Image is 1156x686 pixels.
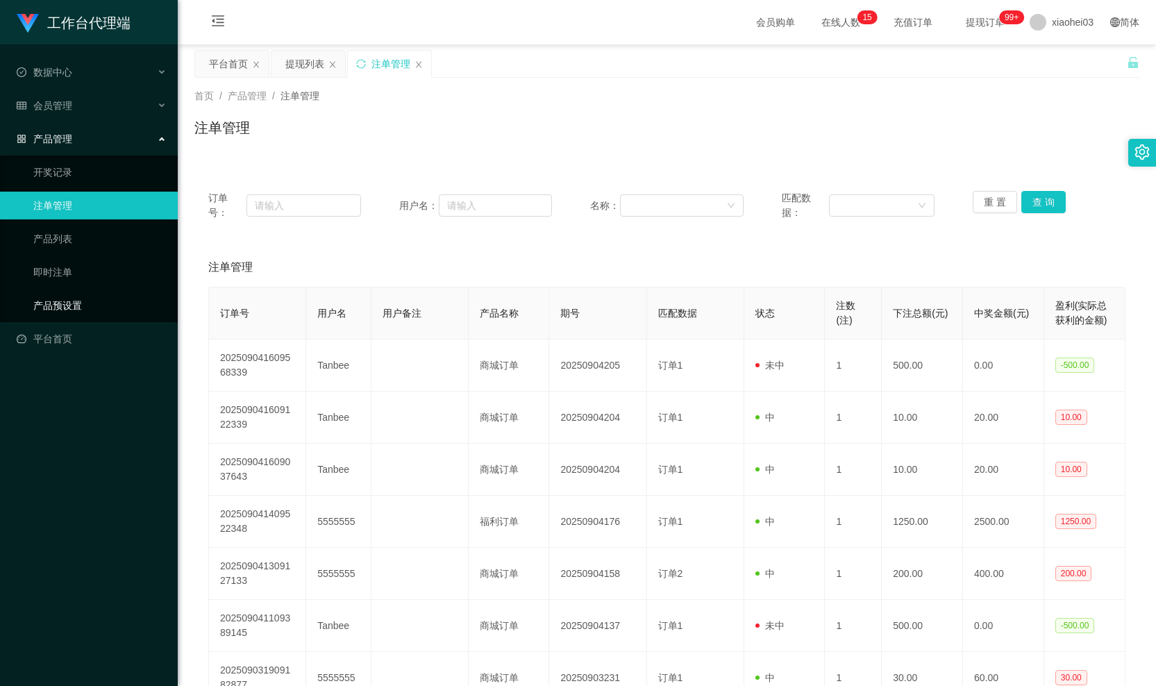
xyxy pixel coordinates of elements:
span: 订单1 [658,672,683,683]
span: 数据中心 [17,67,72,78]
span: 未中 [755,360,785,371]
td: 0.00 [963,340,1044,392]
td: 1 [825,444,882,496]
span: 产品名称 [480,308,519,319]
td: 10.00 [882,444,963,496]
td: 1250.00 [882,496,963,548]
sup: 1069 [999,10,1024,24]
a: 图标: dashboard平台首页 [17,325,167,353]
i: 图标: down [918,201,926,211]
span: 中奖金额(元) [974,308,1029,319]
i: 图标: close [328,60,337,69]
span: 产品管理 [228,90,267,101]
td: 202509041609568339 [209,340,306,392]
span: 订单号 [220,308,249,319]
span: 中 [755,516,775,527]
span: 名称： [590,199,620,213]
span: 提现订单 [959,17,1012,27]
td: 20250904176 [549,496,646,548]
td: Tanbee [306,444,371,496]
td: 200.00 [882,548,963,600]
td: 202509041609037643 [209,444,306,496]
td: 1 [825,340,882,392]
span: 订单2 [658,568,683,579]
span: 状态 [755,308,775,319]
td: 20.00 [963,444,1044,496]
div: 提现列表 [285,51,324,77]
span: 会员管理 [17,100,72,111]
span: 订单1 [658,620,683,631]
td: 20250904158 [549,548,646,600]
td: 商城订单 [469,392,550,444]
a: 产品预设置 [33,292,167,319]
a: 注单管理 [33,192,167,219]
td: 1 [825,496,882,548]
i: 图标: table [17,101,26,110]
td: 1 [825,548,882,600]
td: 5555555 [306,496,371,548]
td: 20250904137 [549,600,646,652]
span: 注单管理 [280,90,319,101]
span: 中 [755,464,775,475]
p: 5 [867,10,872,24]
td: 202509041409522348 [209,496,306,548]
td: 福利订单 [469,496,550,548]
div: 注单管理 [371,51,410,77]
span: / [272,90,275,101]
span: 盈利(实际总获利的金额) [1055,300,1107,326]
td: 商城订单 [469,548,550,600]
span: 在线人数 [814,17,867,27]
input: 请输入 [439,194,552,217]
td: 500.00 [882,600,963,652]
span: 注单管理 [208,259,253,276]
input: 请输入 [246,194,361,217]
td: Tanbee [306,340,371,392]
span: 下注总额(元) [893,308,948,319]
h1: 注单管理 [194,117,250,138]
a: 即时注单 [33,258,167,286]
span: 期号 [560,308,580,319]
i: 图标: down [727,201,735,211]
span: 首页 [194,90,214,101]
span: 30.00 [1055,670,1087,685]
a: 工作台代理端 [17,17,131,28]
span: 订单1 [658,360,683,371]
span: 200.00 [1055,566,1092,581]
span: 订单1 [658,464,683,475]
i: 图标: check-circle-o [17,67,26,77]
span: 10.00 [1055,462,1087,477]
h1: 工作台代理端 [47,1,131,45]
td: 商城订单 [469,600,550,652]
span: / [219,90,222,101]
td: Tanbee [306,392,371,444]
span: 中 [755,568,775,579]
span: 产品管理 [17,133,72,144]
td: 202509041109389145 [209,600,306,652]
span: 中 [755,672,775,683]
td: 0.00 [963,600,1044,652]
button: 重 置 [973,191,1017,213]
td: 20250904205 [549,340,646,392]
span: -500.00 [1055,358,1095,373]
span: 订单号： [208,191,246,220]
span: 充值订单 [887,17,939,27]
span: 订单1 [658,516,683,527]
button: 查 询 [1021,191,1066,213]
td: 2500.00 [963,496,1044,548]
i: 图标: setting [1134,144,1150,160]
td: 202509041609122339 [209,392,306,444]
td: 商城订单 [469,340,550,392]
span: 注数(注) [836,300,855,326]
span: 中 [755,412,775,423]
i: 图标: close [252,60,260,69]
td: 20250904204 [549,444,646,496]
td: 10.00 [882,392,963,444]
span: 10.00 [1055,410,1087,425]
img: logo.9652507e.png [17,14,39,33]
a: 产品列表 [33,225,167,253]
td: 5555555 [306,548,371,600]
td: 20.00 [963,392,1044,444]
td: 商城订单 [469,444,550,496]
i: 图标: menu-fold [194,1,242,45]
a: 开奖记录 [33,158,167,186]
